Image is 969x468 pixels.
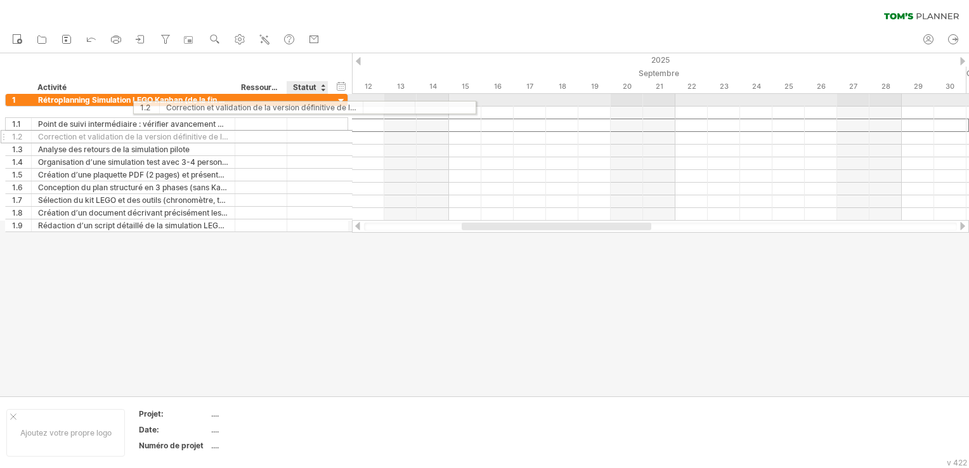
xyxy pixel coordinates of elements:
div: Friday, 19 September 2025 [578,80,611,93]
div: Monday, 29 September 2025 [902,80,934,93]
div: Numéro de projet [139,440,209,451]
div: 1.2 [12,131,31,143]
div: Sunday, 14 September 2025 [417,80,449,93]
div: Correction et validation de la version définitive de la formation [38,131,228,143]
div: 1.6 [12,181,31,193]
div: 1.7 [12,194,31,206]
div: Saturday, 20 September 2025 [611,80,643,93]
div: 1.8 [12,207,31,219]
div: .... [211,440,318,451]
div: Sélection du kit LEGO et des outils (chronomètre, tableau Kanban, post-its) [38,194,228,206]
div: Sunday, 21 September 2025 [643,80,675,93]
div: Sunday, 28 September 2025 [869,80,902,93]
div: Friday, 12 September 2025 [352,80,384,93]
div: Thursday, 18 September 2025 [546,80,578,93]
div: Saturday, 27 September 2025 [837,80,869,93]
div: .... [211,424,318,435]
div: 1.1 [12,118,31,130]
div: Monday, 22 September 2025 [675,80,708,93]
div: Wednesday, 17 September 2025 [514,80,546,93]
div: Friday, 26 September 2025 [805,80,837,93]
div: Tuesday, 16 September 2025 [481,80,514,93]
div: 1.9 [12,219,31,231]
div: Monday, 15 September 2025 [449,80,481,93]
div: 1.5 [12,169,31,181]
div: Projet: [139,408,209,419]
div: Organisation d’une simulation test avec 3-4 personnes [38,156,228,168]
div: .... [211,408,318,419]
div: Saturday, 13 September 2025 [384,80,417,93]
div: Analyse des retours de la simulation pilote [38,143,228,155]
div: Ressource [241,81,280,94]
div: 1.4 [12,156,31,168]
div: v 422 [947,458,967,467]
div: Point de suivi intermédiaire : vérifier avancement de la rédaction du script et préparation des r... [38,118,228,130]
div: Tuesday, 23 September 2025 [708,80,740,93]
font: Ajoutez votre propre logo [20,428,112,438]
div: Statut [293,81,321,94]
div: Tuesday, 30 September 2025 [934,80,966,93]
div: Activité [37,81,228,94]
div: Wednesday, 24 September 2025 [740,80,772,93]
div: Création d’un document décrivant précisément les rôles (opérateurs, superviseur, client) et les r... [38,207,228,219]
div: Création d’une plaquette PDF (2 pages) et présentation PowerPoint (10 slides) [38,169,228,181]
div: Rédaction d’un script détaillé de la simulation LEGO (processus, flux, stocks) [38,219,228,231]
div: Date: [139,424,209,435]
div: 1 [12,94,31,106]
div: Thursday, 25 September 2025 [772,80,805,93]
div: Rétroplanning Simulation LEGO Kanban (de la fin vers le début) [38,94,228,106]
div: 1.3 [12,143,31,155]
div: Conception du plan structuré en 3 phases (sans Kanban, avec [PERSON_NAME], débriefing) [38,181,228,193]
